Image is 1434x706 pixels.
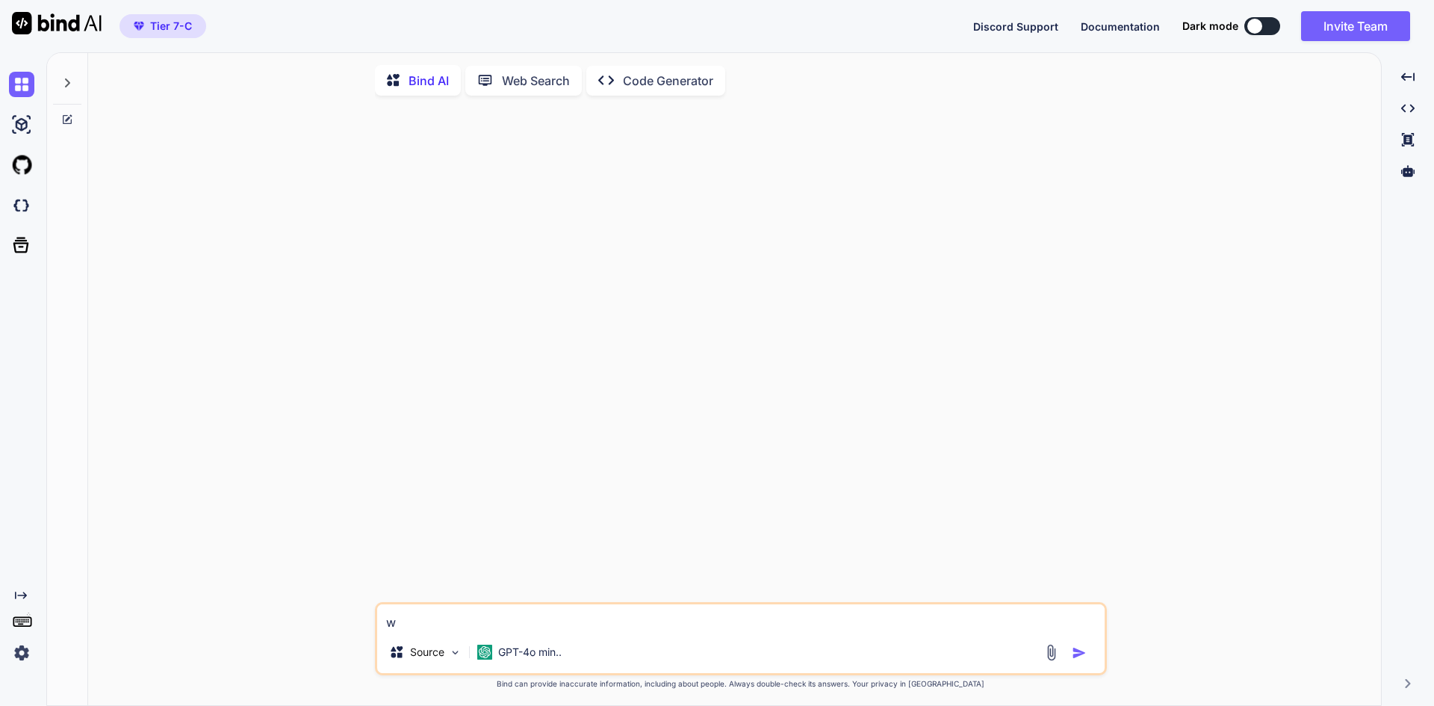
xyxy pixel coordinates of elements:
[1072,645,1087,660] img: icon
[477,645,492,660] img: GPT-4o mini
[150,19,192,34] span: Tier 7-C
[377,604,1105,631] textarea: w
[9,72,34,97] img: chat
[9,193,34,218] img: darkCloudIdeIcon
[134,22,144,31] img: premium
[9,152,34,178] img: githubLight
[498,645,562,660] p: GPT-4o min..
[9,640,34,666] img: settings
[1081,20,1160,33] span: Documentation
[410,645,444,660] p: Source
[12,12,102,34] img: Bind AI
[375,678,1107,690] p: Bind can provide inaccurate information, including about people. Always double-check its answers....
[1081,19,1160,34] button: Documentation
[1043,644,1060,661] img: attachment
[1301,11,1410,41] button: Invite Team
[449,646,462,659] img: Pick Models
[973,19,1058,34] button: Discord Support
[409,72,449,90] p: Bind AI
[1182,19,1238,34] span: Dark mode
[623,72,713,90] p: Code Generator
[973,20,1058,33] span: Discord Support
[119,14,206,38] button: premiumTier 7-C
[502,72,570,90] p: Web Search
[9,112,34,137] img: ai-studio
